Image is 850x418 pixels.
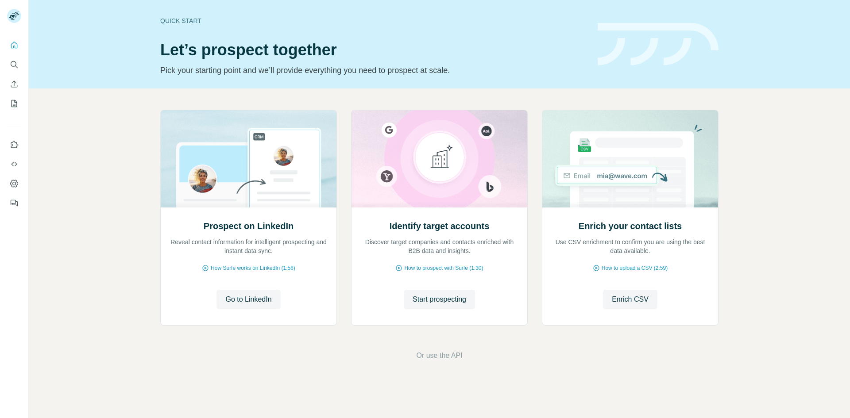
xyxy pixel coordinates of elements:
button: Go to LinkedIn [216,290,280,309]
button: Enrich CSV [603,290,657,309]
img: Identify target accounts [351,110,528,207]
span: Enrich CSV [612,294,649,305]
button: My lists [7,96,21,111]
button: Use Surfe API [7,156,21,172]
button: Feedback [7,195,21,211]
button: Search [7,57,21,73]
span: How Surfe works on LinkedIn (1:58) [211,264,295,272]
button: Or use the API [416,350,462,361]
h1: Let’s prospect together [160,41,587,59]
span: How to upload a CSV (2:59) [602,264,668,272]
button: Enrich CSV [7,76,21,92]
p: Discover target companies and contacts enriched with B2B data and insights. [360,238,518,255]
button: Dashboard [7,176,21,192]
h2: Prospect on LinkedIn [204,220,294,232]
span: Start prospecting [413,294,466,305]
p: Reveal contact information for intelligent prospecting and instant data sync. [170,238,328,255]
h2: Identify target accounts [390,220,490,232]
img: Prospect on LinkedIn [160,110,337,207]
h2: Enrich your contact lists [579,220,682,232]
button: Quick start [7,37,21,53]
img: banner [598,23,719,66]
div: Quick start [160,16,587,25]
button: Use Surfe on LinkedIn [7,137,21,153]
p: Pick your starting point and we’ll provide everything you need to prospect at scale. [160,64,587,77]
span: Go to LinkedIn [225,294,271,305]
img: Enrich your contact lists [542,110,719,207]
button: Start prospecting [404,290,475,309]
span: How to prospect with Surfe (1:30) [404,264,483,272]
p: Use CSV enrichment to confirm you are using the best data available. [551,238,709,255]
